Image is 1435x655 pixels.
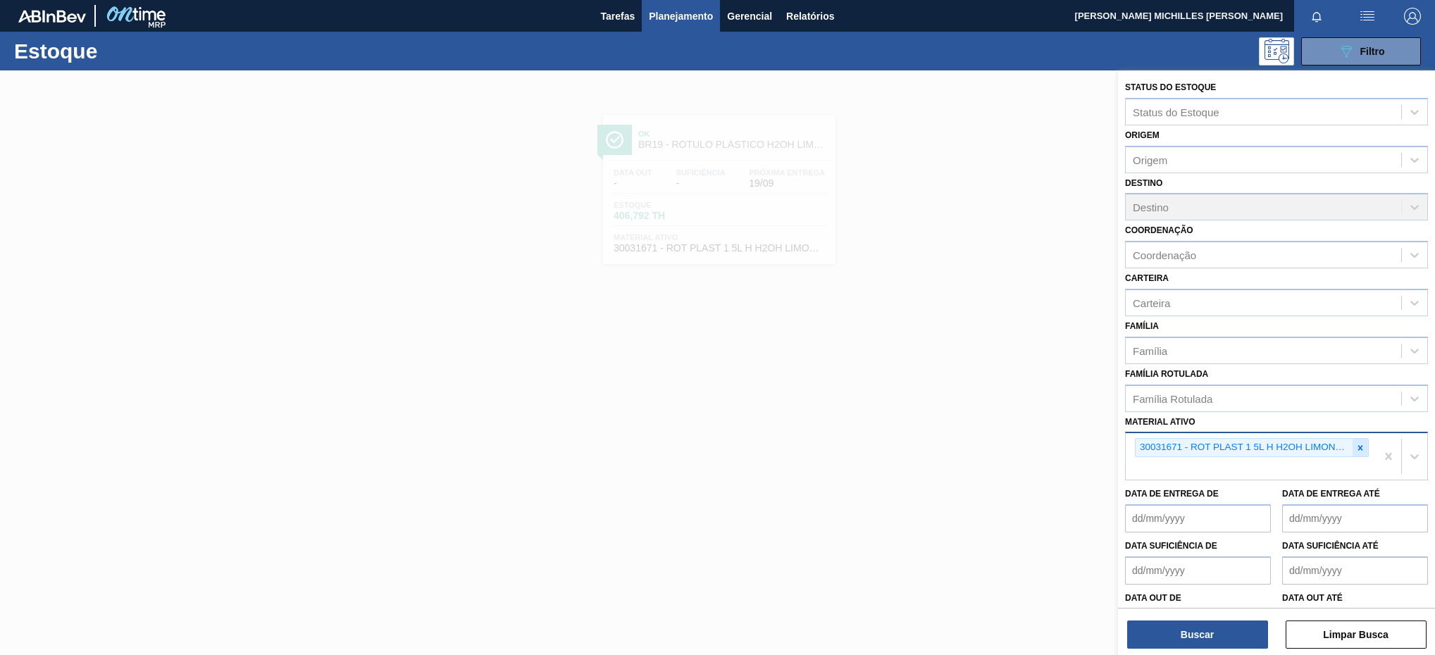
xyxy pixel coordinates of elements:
[1125,417,1195,427] label: Material ativo
[1259,37,1294,65] div: Pogramando: nenhum usuário selecionado
[1282,504,1428,532] input: dd/mm/yyyy
[1133,249,1196,261] div: Coordenação
[1133,344,1167,356] div: Família
[649,8,713,25] span: Planejamento
[1360,46,1385,57] span: Filtro
[1125,489,1219,499] label: Data de Entrega de
[1282,593,1343,603] label: Data out até
[1282,489,1380,499] label: Data de Entrega até
[14,43,227,59] h1: Estoque
[1282,556,1428,585] input: dd/mm/yyyy
[1125,273,1169,283] label: Carteira
[1125,556,1271,585] input: dd/mm/yyyy
[18,10,86,23] img: TNhmsLtSVTkK8tSr43FrP2fwEKptu5GPRR3wAAAABJRU5ErkJggg==
[600,8,635,25] span: Tarefas
[1125,130,1160,140] label: Origem
[1282,541,1379,551] label: Data suficiência até
[1125,82,1216,92] label: Status do Estoque
[1404,8,1421,25] img: Logout
[1133,154,1167,166] div: Origem
[1301,37,1421,65] button: Filtro
[1359,8,1376,25] img: userActions
[1133,392,1212,404] div: Família Rotulada
[1125,369,1208,379] label: Família Rotulada
[1294,6,1339,26] button: Notificações
[1125,178,1162,188] label: Destino
[786,8,834,25] span: Relatórios
[1125,593,1181,603] label: Data out de
[1125,225,1193,235] label: Coordenação
[727,8,772,25] span: Gerencial
[1133,106,1219,118] div: Status do Estoque
[1136,439,1353,456] div: 30031671 - ROT PLAST 1 5L H H2OH LIMONETO IN211
[1125,321,1159,331] label: Família
[1133,297,1170,308] div: Carteira
[1125,504,1271,532] input: dd/mm/yyyy
[1125,541,1217,551] label: Data suficiência de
